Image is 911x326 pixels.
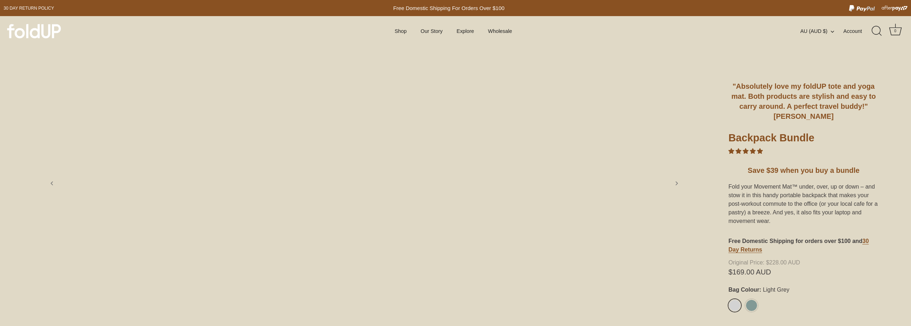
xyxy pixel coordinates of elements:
[728,260,877,266] span: $228.00 AUD
[377,24,530,38] div: Primary navigation
[761,286,790,293] span: Light Grey
[728,269,879,275] span: $169.00 AUD
[4,4,54,13] a: 30 day Return policy
[843,27,874,35] a: Account
[728,165,879,175] h5: Save $39 when you buy a bundle
[728,286,879,293] label: Bag Colour:
[869,23,885,39] a: Search
[800,28,842,34] button: AU (AUD $)
[388,24,413,38] a: Shop
[415,24,449,38] a: Our Story
[669,175,684,191] a: Next slide
[887,23,903,39] a: Cart
[450,24,480,38] a: Explore
[728,81,879,121] h5: "Absolutely love my foldUP tote and yoga mat. Both products are stylish and easy to carry around....
[728,238,862,244] strong: Free Domestic Shipping for orders over $100 and
[728,148,763,154] span: 5.00 stars
[728,131,879,147] h1: Backpack Bundle
[482,24,518,38] a: Wholesale
[892,28,899,35] div: 0
[745,299,758,312] a: Sage
[728,299,741,312] a: Light Grey
[728,183,879,225] p: Fold your Movement Mat™ under, over, up or down – and stow it in this handy portable backpack tha...
[44,175,60,191] a: Previous slide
